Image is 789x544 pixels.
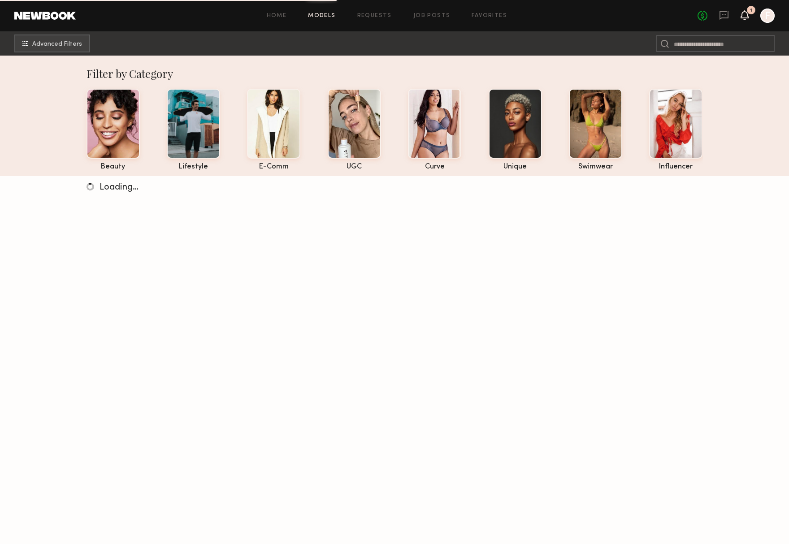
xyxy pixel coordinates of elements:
[87,66,703,81] div: Filter by Category
[569,163,622,171] div: swimwear
[32,41,82,47] span: Advanced Filters
[100,183,139,192] span: Loading…
[750,8,752,13] div: 1
[167,163,220,171] div: lifestyle
[328,163,381,171] div: UGC
[267,13,287,19] a: Home
[357,13,392,19] a: Requests
[413,13,451,19] a: Job Posts
[308,13,335,19] a: Models
[14,35,90,52] button: Advanced Filters
[87,163,140,171] div: beauty
[489,163,542,171] div: unique
[760,9,775,23] a: F
[649,163,702,171] div: influencer
[408,163,461,171] div: curve
[247,163,300,171] div: e-comm
[472,13,507,19] a: Favorites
